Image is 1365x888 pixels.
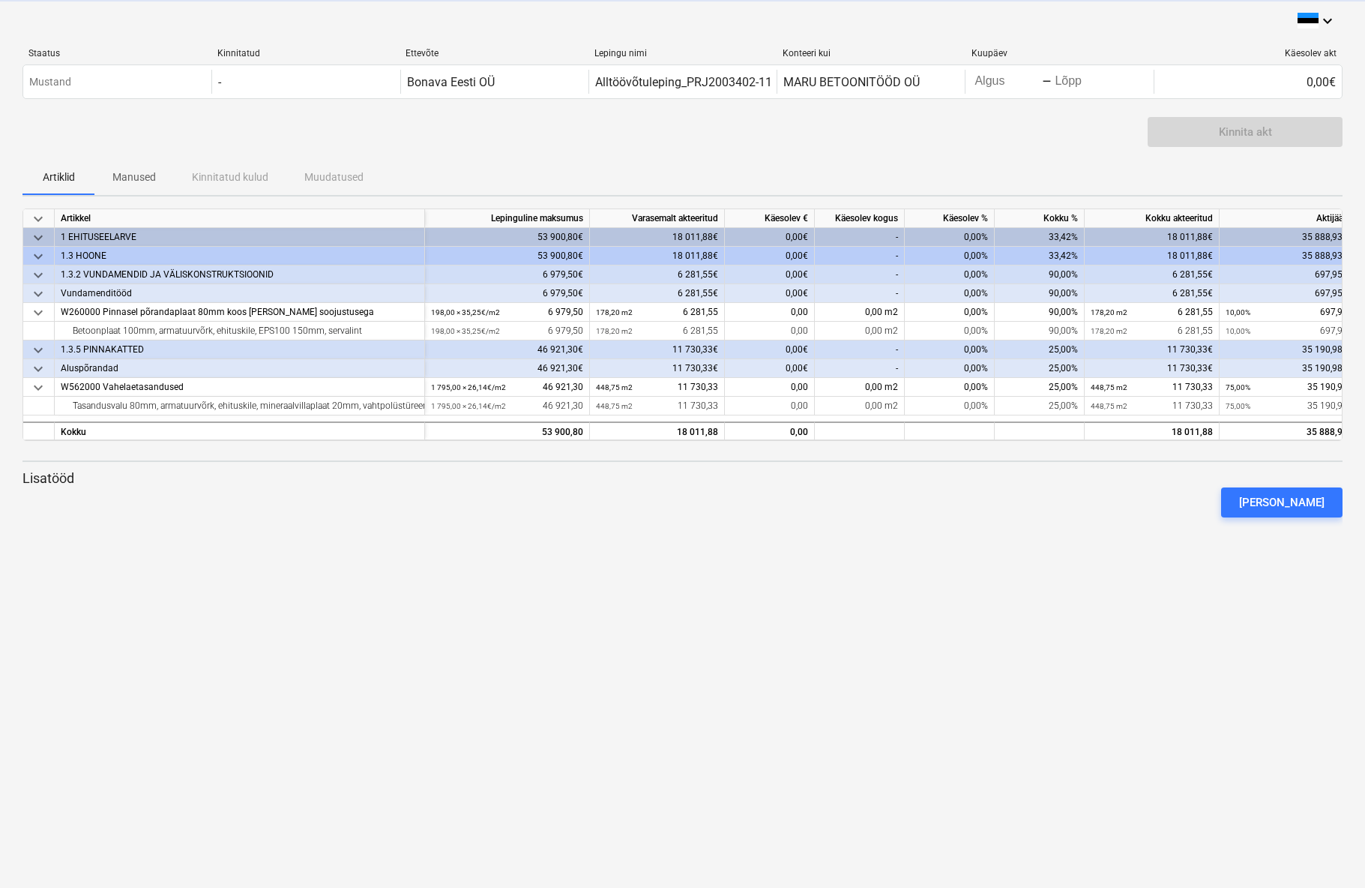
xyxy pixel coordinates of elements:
[905,247,995,265] div: 0,00%
[217,48,394,58] div: Kinnitatud
[29,266,47,284] span: keyboard_arrow_down
[61,378,418,397] div: W562000 Vahelaetasandused
[725,421,815,440] div: 0,00
[995,359,1085,378] div: 25,00%
[55,209,425,228] div: Artikkel
[425,265,590,284] div: 6 979,50€
[590,284,725,303] div: 6 281,55€
[425,209,590,228] div: Lepinguline maksumus
[995,397,1085,415] div: 25,00%
[1226,327,1250,335] small: 10,00%
[995,209,1085,228] div: Kokku %
[815,378,905,397] div: 0,00 m2
[596,327,633,335] small: 178,20 m2
[28,48,205,58] div: Staatus
[29,304,47,322] span: keyboard_arrow_down
[61,397,418,415] div: Tasandusvalu 80mm, armatuurvõrk, ehituskile, mineraalvillaplaat 20mm, vahtpolüstüreen 25...30mm, ...
[905,228,995,247] div: 0,00%
[1091,397,1213,415] div: 11 730,33
[815,322,905,340] div: 0,00 m2
[61,284,418,303] div: Vundamenditööd
[1226,303,1348,322] div: 697,95
[815,228,905,247] div: -
[1042,77,1052,86] div: -
[815,265,905,284] div: -
[29,229,47,247] span: keyboard_arrow_down
[29,247,47,265] span: keyboard_arrow_down
[815,359,905,378] div: -
[725,228,815,247] div: 0,00€
[425,284,590,303] div: 6 979,50€
[112,169,156,185] p: Manused
[725,378,815,397] div: 0,00
[595,75,772,89] div: Alltöövõtuleping_PRJ2003402-11
[61,340,418,359] div: 1.3.5 PINNAKATTED
[1085,284,1220,303] div: 6 281,55€
[596,378,718,397] div: 11 730,33
[995,284,1085,303] div: 90,00%
[995,322,1085,340] div: 90,00%
[29,360,47,378] span: keyboard_arrow_down
[1091,402,1127,410] small: 448,75 m2
[971,71,1042,92] input: Algus
[431,308,500,316] small: 198,00 × 35,25€ / m2
[61,359,418,378] div: Aluspõrandad
[995,378,1085,397] div: 25,00%
[596,402,633,410] small: 448,75 m2
[425,247,590,265] div: 53 900,80€
[1220,284,1355,303] div: 697,95€
[596,383,633,391] small: 448,75 m2
[596,322,718,340] div: 6 281,55
[725,322,815,340] div: 0,00
[905,397,995,415] div: 0,00%
[29,341,47,359] span: keyboard_arrow_down
[596,397,718,415] div: 11 730,33
[815,340,905,359] div: -
[815,284,905,303] div: -
[425,359,590,378] div: 46 921,30€
[725,340,815,359] div: 0,00€
[971,48,1148,58] div: Kuupäev
[1226,308,1250,316] small: 10,00%
[725,247,815,265] div: 0,00€
[905,284,995,303] div: 0,00%
[815,397,905,415] div: 0,00 m2
[218,75,221,89] div: -
[596,303,718,322] div: 6 281,55
[406,48,582,58] div: Ettevõte
[1085,228,1220,247] div: 18 011,88€
[1221,487,1343,517] button: [PERSON_NAME]
[725,265,815,284] div: 0,00€
[905,322,995,340] div: 0,00%
[995,340,1085,359] div: 25,00%
[1091,327,1127,335] small: 178,20 m2
[995,303,1085,322] div: 90,00%
[1226,397,1348,415] div: 35 190,98
[1052,71,1122,92] input: Lõpp
[1226,383,1250,391] small: 75,00%
[29,379,47,397] span: keyboard_arrow_down
[431,322,583,340] div: 6 979,50
[1091,308,1127,316] small: 178,20 m2
[431,397,583,415] div: 46 921,30
[1085,421,1220,440] div: 18 011,88
[1085,209,1220,228] div: Kokku akteeritud
[905,359,995,378] div: 0,00%
[431,402,506,410] small: 1 795,00 × 26,14€ / m2
[905,209,995,228] div: Käesolev %
[596,423,718,442] div: 18 011,88
[1220,265,1355,284] div: 697,95€
[1085,265,1220,284] div: 6 281,55€
[815,209,905,228] div: Käesolev kogus
[1154,70,1342,94] div: 0,00€
[725,209,815,228] div: Käesolev €
[995,228,1085,247] div: 33,42%
[431,327,500,335] small: 198,00 × 35,25€ / m2
[590,247,725,265] div: 18 011,88€
[783,75,920,89] div: MARU BETOONITÖÖD OÜ
[61,228,418,247] div: 1 EHITUSEELARVE
[22,469,1343,487] p: Lisatööd
[1220,228,1355,247] div: 35 888,93€
[1220,340,1355,359] div: 35 190,98€
[783,48,959,58] div: Konteeri kui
